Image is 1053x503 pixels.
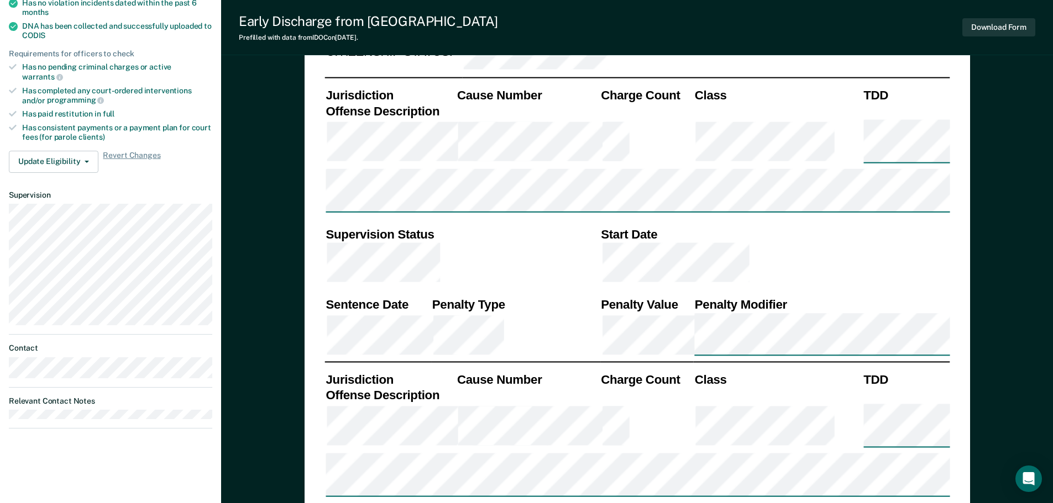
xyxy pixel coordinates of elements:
span: full [103,109,114,118]
th: Penalty Type [431,296,599,312]
span: warrants [22,72,63,81]
th: Cause Number [455,371,599,387]
th: TDD [862,87,950,103]
dt: Supervision [9,190,212,200]
div: Open Intercom Messenger [1015,465,1042,492]
th: Sentence Date [324,296,431,312]
th: Class [693,87,862,103]
div: Early Discharge from [GEOGRAPHIC_DATA] [239,13,498,29]
th: TDD [862,371,950,387]
span: CODIS [22,31,45,40]
th: Charge Count [600,371,694,387]
dt: Contact [9,343,212,353]
th: Charge Count [600,87,694,103]
div: DNA has been collected and successfully uploaded to [22,22,212,40]
div: Has completed any court-ordered interventions and/or [22,86,212,105]
th: Penalty Modifier [693,296,950,312]
span: clients) [78,133,105,141]
span: months [22,8,49,17]
span: Revert Changes [103,151,160,173]
dt: Relevant Contact Notes [9,396,212,406]
div: Has paid restitution in [22,109,212,119]
th: Penalty Value [600,296,694,312]
button: Download Form [962,18,1035,36]
th: Jurisdiction [324,371,456,387]
th: Offense Description [324,387,456,403]
th: Jurisdiction [324,87,456,103]
div: Has no pending criminal charges or active [22,62,212,81]
div: Requirements for officers to check [9,49,212,59]
th: Supervision Status [324,226,600,242]
div: Prefilled with data from IDOC on [DATE] . [239,34,498,41]
div: Has consistent payments or a payment plan for court fees (for parole [22,123,212,142]
th: Cause Number [455,87,599,103]
th: Start Date [600,226,950,242]
th: Offense Description [324,103,456,119]
button: Update Eligibility [9,151,98,173]
th: Class [693,371,862,387]
span: programming [47,96,104,104]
